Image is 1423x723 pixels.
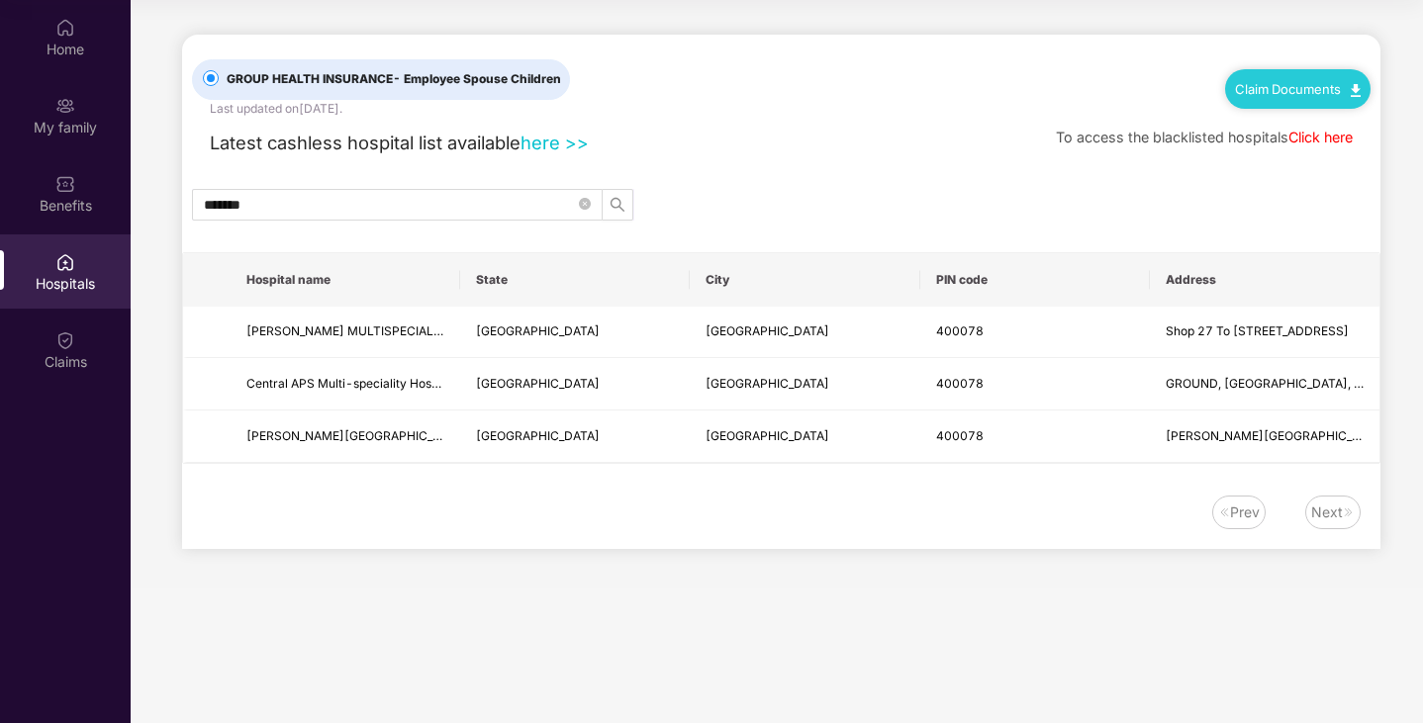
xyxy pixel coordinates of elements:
[706,323,829,338] span: [GEOGRAPHIC_DATA]
[460,358,690,410] td: Maharashtra
[55,252,75,272] img: svg+xml;base64,PHN2ZyBpZD0iSG9zcGl0YWxzIiB4bWxucz0iaHR0cDovL3d3dy53My5vcmcvMjAwMC9zdmciIHdpZHRoPS...
[246,323,557,338] span: [PERSON_NAME] MULTISPECIALITY HOSPITAL & ICCU
[936,376,984,391] span: 400078
[603,197,632,213] span: search
[1150,307,1379,359] td: Shop 27 To 31 Ground Floor, Bhandup Lake Road
[1150,358,1379,410] td: GROUND, FLOOR MARIGOLD BUILDING, BEHIND MANGATRAM, PETROL PUMP LBS ROAD, Quarry Rd, JUNCTION, Bha...
[1166,428,1387,443] span: [PERSON_NAME][GEOGRAPHIC_DATA]
[210,100,342,119] div: Last updated on [DATE] .
[231,410,460,463] td: DR BHATIA S HOSPITAL
[936,428,984,443] span: 400078
[920,253,1150,307] th: PIN code
[55,18,75,38] img: svg+xml;base64,PHN2ZyBpZD0iSG9tZSIgeG1sbnM9Imh0dHA6Ly93d3cudzMub3JnLzIwMDAvc3ZnIiB3aWR0aD0iMjAiIG...
[690,410,919,463] td: Mumbai
[602,189,633,221] button: search
[219,70,569,89] span: GROUP HEALTH INSURANCE
[690,253,919,307] th: City
[521,132,589,153] a: here >>
[476,428,600,443] span: [GEOGRAPHIC_DATA]
[690,307,919,359] td: Mumbai
[210,132,521,153] span: Latest cashless hospital list available
[1311,501,1343,523] div: Next
[1150,410,1379,463] td: Shraddha Building, Bhandup Village Road
[393,71,561,86] span: - Employee Spouse Children
[246,272,444,288] span: Hospital name
[231,307,460,359] td: BHAVSAR MULTISPECIALITY HOSPITAL & ICCU
[936,323,984,338] span: 400078
[1343,506,1355,518] img: svg+xml;base64,PHN2ZyB4bWxucz0iaHR0cDovL3d3dy53My5vcmcvMjAwMC9zdmciIHdpZHRoPSIxNiIgaGVpZ2h0PSIxNi...
[1150,253,1379,307] th: Address
[1166,323,1349,338] span: Shop 27 To [STREET_ADDRESS]
[1235,81,1361,97] a: Claim Documents
[460,410,690,463] td: Maharashtra
[579,195,591,214] span: close-circle
[579,198,591,210] span: close-circle
[706,376,829,391] span: [GEOGRAPHIC_DATA]
[460,253,690,307] th: State
[690,358,919,410] td: Mumbai
[1288,129,1353,145] a: Click here
[246,428,468,443] span: [PERSON_NAME][GEOGRAPHIC_DATA]
[246,376,512,391] span: Central APS Multi-speciality Hospital and ICCU
[55,330,75,350] img: svg+xml;base64,PHN2ZyBpZD0iQ2xhaW0iIHhtbG5zPSJodHRwOi8vd3d3LnczLm9yZy8yMDAwL3N2ZyIgd2lkdGg9IjIwIi...
[231,358,460,410] td: Central APS Multi-speciality Hospital and ICCU
[231,253,460,307] th: Hospital name
[1166,272,1364,288] span: Address
[476,323,600,338] span: [GEOGRAPHIC_DATA]
[476,376,600,391] span: [GEOGRAPHIC_DATA]
[55,96,75,116] img: svg+xml;base64,PHN2ZyB3aWR0aD0iMjAiIGhlaWdodD0iMjAiIHZpZXdCb3g9IjAgMCAyMCAyMCIgZmlsbD0ibm9uZSIgeG...
[1056,129,1288,145] span: To access the blacklisted hospitals
[55,174,75,194] img: svg+xml;base64,PHN2ZyBpZD0iQmVuZWZpdHMiIHhtbG5zPSJodHRwOi8vd3d3LnczLm9yZy8yMDAwL3N2ZyIgd2lkdGg9Ij...
[1230,501,1260,523] div: Prev
[706,428,829,443] span: [GEOGRAPHIC_DATA]
[460,307,690,359] td: Maharashtra
[1218,506,1230,518] img: svg+xml;base64,PHN2ZyB4bWxucz0iaHR0cDovL3d3dy53My5vcmcvMjAwMC9zdmciIHdpZHRoPSIxNiIgaGVpZ2h0PSIxNi...
[1351,84,1361,97] img: svg+xml;base64,PHN2ZyB4bWxucz0iaHR0cDovL3d3dy53My5vcmcvMjAwMC9zdmciIHdpZHRoPSIxMC40IiBoZWlnaHQ9Ij...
